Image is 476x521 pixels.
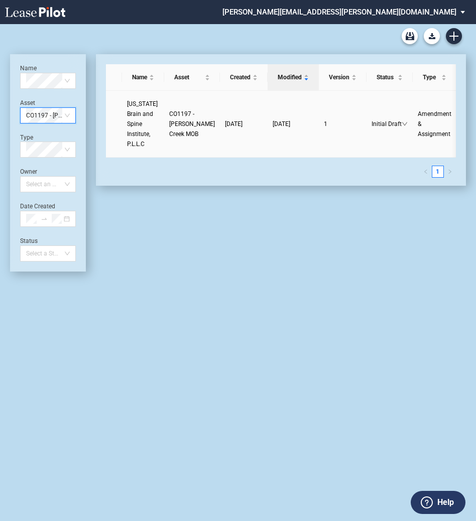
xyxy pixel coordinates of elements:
span: Type [423,72,439,82]
th: Modified [268,64,319,91]
li: Next Page [444,166,456,178]
span: Version [329,72,349,82]
th: Version [319,64,367,91]
span: Amendment & Assignment [418,110,451,138]
span: [DATE] [273,120,290,127]
a: Archive [402,28,418,44]
th: Created [220,64,268,91]
a: [DATE] [225,119,263,129]
span: Status [377,72,396,82]
label: Owner [20,168,37,175]
button: right [444,166,456,178]
span: Created [230,72,251,82]
a: 1 [432,166,443,177]
th: Asset [164,64,220,91]
a: [US_STATE] Brain and Spine Institute, P.L.L.C [127,99,159,149]
a: Create new document [446,28,462,44]
span: swap-right [41,215,48,222]
button: Download Blank Form [424,28,440,44]
button: left [420,166,432,178]
label: Help [437,496,454,509]
li: 1 [432,166,444,178]
span: Name [132,72,147,82]
li: Previous Page [420,166,432,178]
md-menu: Download Blank Form List [421,28,443,44]
span: 1 [324,120,327,127]
a: [DATE] [273,119,314,129]
a: CO1197 - [PERSON_NAME] Creek MOB [169,109,215,139]
span: CO1197 - Aurora Cherry Creek MOB [26,108,70,123]
th: Type [413,64,456,91]
label: Status [20,237,38,244]
span: Initial Draft [372,119,402,129]
label: Asset [20,99,35,106]
span: Asset [174,72,203,82]
label: Name [20,65,37,72]
th: Name [122,64,164,91]
span: Colorado Brain and Spine Institute, P.L.L.C [127,100,158,148]
span: right [447,169,452,174]
button: Help [411,491,465,514]
span: CO1197 - Aurora Cherry Creek MOB [169,110,215,138]
th: Status [367,64,413,91]
span: down [402,121,408,127]
span: to [41,215,48,222]
label: Date Created [20,203,55,210]
a: 1 [324,119,362,129]
span: Modified [278,72,302,82]
span: left [423,169,428,174]
a: Amendment & Assignment [418,109,451,139]
span: [DATE] [225,120,243,127]
label: Type [20,134,33,141]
